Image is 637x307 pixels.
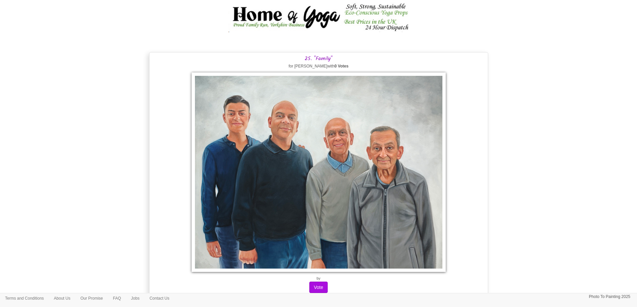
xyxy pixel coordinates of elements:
a: Contact Us [144,293,174,303]
b: 0 Votes [334,64,348,68]
span: with [327,64,348,68]
div: for [PERSON_NAME] [149,52,488,295]
a: FAQ [108,293,126,303]
img: Home of Yoga [228,2,409,32]
a: Jobs [126,293,144,303]
h3: 25. "Family" [151,56,486,62]
a: About Us [49,293,75,303]
button: Vote [309,282,327,293]
p: Photo To Painting 2025 [589,293,630,300]
a: Our Promise [75,293,108,303]
img: Family [192,72,446,272]
p: by [151,275,486,282]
